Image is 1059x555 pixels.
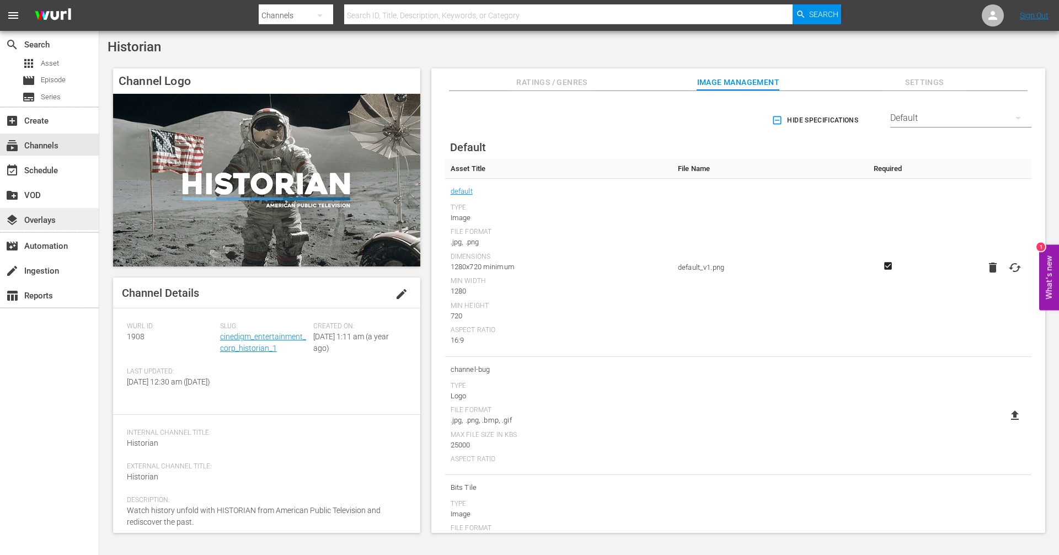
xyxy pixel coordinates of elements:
[451,533,667,544] div: .jpg, .png
[41,58,59,69] span: Asset
[809,4,838,24] span: Search
[451,237,667,248] div: .jpg, .png
[451,228,667,237] div: File Format
[451,509,667,520] div: Image
[127,377,210,386] span: [DATE] 12:30 am ([DATE])
[127,429,401,437] span: Internal Channel Title:
[881,261,895,271] svg: Required
[774,115,858,126] span: Hide Specifications
[451,326,667,335] div: Aspect Ratio
[395,287,408,301] span: edit
[108,39,161,55] span: Historian
[6,139,19,152] span: Channels
[697,76,779,89] span: Image Management
[451,406,667,415] div: File Format
[769,105,863,136] button: Hide Specifications
[451,262,667,273] div: 1280x720 minimum
[41,92,61,103] span: Series
[451,335,667,346] div: 16:9
[127,332,145,341] span: 1908
[451,481,667,495] span: Bits Tile
[1039,245,1059,311] button: Open Feedback Widget
[864,159,912,179] th: Required
[1036,243,1045,252] div: 1
[113,68,420,94] h4: Channel Logo
[6,189,19,202] span: VOD
[451,212,667,223] div: Image
[127,472,158,481] span: Historian
[6,164,19,177] span: Schedule
[22,90,35,104] span: Series
[1020,11,1049,20] a: Sign Out
[127,496,401,505] span: Description:
[451,302,667,311] div: Min Height
[6,239,19,253] span: Automation
[313,322,401,331] span: Created On:
[451,311,667,322] div: 720
[511,76,593,89] span: Ratings / Genres
[672,159,864,179] th: File Name
[451,277,667,286] div: Min Width
[445,159,672,179] th: Asset Title
[6,289,19,302] span: Reports
[451,204,667,212] div: Type
[793,4,841,24] button: Search
[127,462,401,471] span: External Channel Title:
[451,391,667,402] div: Logo
[388,281,415,307] button: edit
[451,455,667,464] div: Aspect Ratio
[672,179,864,357] td: default_v1.png
[450,141,486,154] span: Default
[451,440,667,451] div: 25000
[220,322,308,331] span: Slug:
[41,74,66,86] span: Episode
[890,103,1031,134] div: Default
[451,184,473,199] a: default
[451,500,667,509] div: Type
[127,322,215,331] span: Wurl ID:
[22,57,35,70] span: Asset
[451,431,667,440] div: Max File Size In Kbs
[451,524,667,533] div: File Format
[22,74,35,87] span: Episode
[26,3,79,29] img: ans4CAIJ8jUAAAAAAAAAAAAAAAAAAAAAAAAgQb4GAAAAAAAAAAAAAAAAAAAAAAAAJMjXAAAAAAAAAAAAAAAAAAAAAAAAgAT5G...
[113,94,420,266] img: Historian
[127,506,381,526] span: Watch history unfold with HISTORIAN from American Public Television and rediscover the past.
[127,367,215,376] span: Last Updated:
[451,362,667,377] span: channel-bug
[883,76,966,89] span: Settings
[6,38,19,51] span: Search
[451,286,667,297] div: 1280
[6,264,19,277] span: Ingestion
[6,114,19,127] span: Create
[7,9,20,22] span: menu
[122,286,199,300] span: Channel Details
[313,332,389,353] span: [DATE] 1:11 am (a year ago)
[451,382,667,391] div: Type
[451,415,667,426] div: .jpg, .png, .bmp, .gif
[127,439,158,447] span: Historian
[451,253,667,262] div: Dimensions
[6,214,19,227] span: Overlays
[220,332,306,353] a: cinedigm_entertainment_corp_historian_1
